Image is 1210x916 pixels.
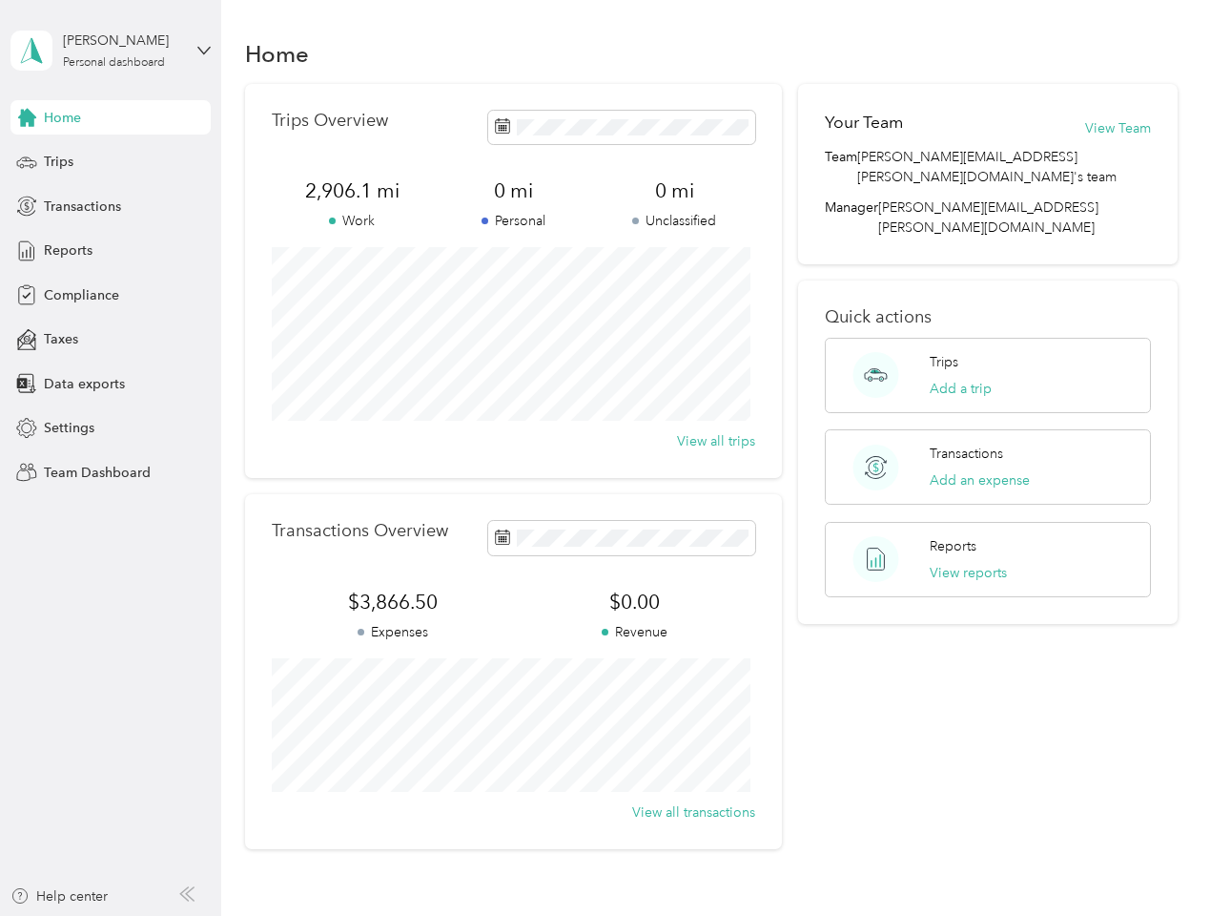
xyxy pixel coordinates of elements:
[272,111,388,131] p: Trips Overview
[245,44,309,64] h1: Home
[825,111,903,135] h2: Your Team
[930,536,976,556] p: Reports
[272,211,433,231] p: Work
[272,177,433,204] span: 2,906.1 mi
[272,589,514,615] span: $3,866.50
[44,463,151,483] span: Team Dashboard
[513,622,755,642] p: Revenue
[825,307,1150,327] p: Quick actions
[433,177,594,204] span: 0 mi
[44,418,94,438] span: Settings
[594,211,755,231] p: Unclassified
[44,108,81,128] span: Home
[632,802,755,822] button: View all transactions
[272,622,514,642] p: Expenses
[825,147,857,187] span: Team
[677,431,755,451] button: View all trips
[44,329,78,349] span: Taxes
[10,886,108,906] button: Help center
[594,177,755,204] span: 0 mi
[44,152,73,172] span: Trips
[825,198,878,238] span: Manager
[930,444,1003,464] p: Transactions
[930,563,1007,583] button: View reports
[930,379,992,399] button: Add a trip
[433,211,594,231] p: Personal
[44,197,121,217] span: Transactions
[878,199,1098,236] span: [PERSON_NAME][EMAIL_ADDRESS][PERSON_NAME][DOMAIN_NAME]
[1085,118,1151,138] button: View Team
[272,521,448,541] p: Transactions Overview
[930,352,958,372] p: Trips
[44,374,125,394] span: Data exports
[930,470,1030,490] button: Add an expense
[857,147,1150,187] span: [PERSON_NAME][EMAIL_ADDRESS][PERSON_NAME][DOMAIN_NAME]'s team
[63,31,182,51] div: [PERSON_NAME]
[63,57,165,69] div: Personal dashboard
[513,589,755,615] span: $0.00
[44,285,119,305] span: Compliance
[44,240,92,260] span: Reports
